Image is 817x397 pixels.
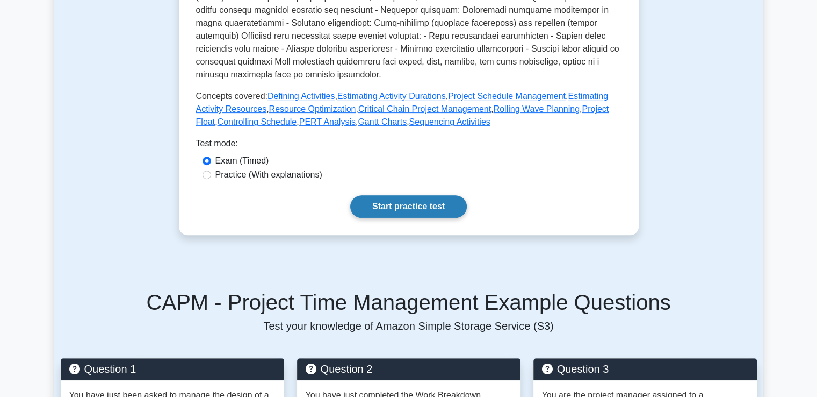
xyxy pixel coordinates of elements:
[350,195,467,218] a: Start practice test
[306,363,512,375] h5: Question 2
[215,168,322,181] label: Practice (With explanations)
[61,320,757,332] p: Test your knowledge of Amazon Simple Storage Service (S3)
[215,154,269,167] label: Exam (Timed)
[196,90,621,129] p: Concepts covered: , , , , , , , , , , ,
[196,104,609,126] a: Project Float
[299,117,356,126] a: PERT Analysis
[196,137,621,154] div: Test mode:
[542,363,748,375] h5: Question 3
[337,91,446,101] a: Estimating Activity Durations
[494,104,580,114] a: Rolling Wave Planning
[269,104,356,114] a: Resource Optimization
[358,117,407,126] a: Gantt Charts
[267,91,335,101] a: Defining Activities
[409,117,490,126] a: Sequencing Activities
[448,91,566,101] a: Project Schedule Management
[61,289,757,315] h5: CAPM - Project Time Management Example Questions
[69,363,276,375] h5: Question 1
[358,104,491,114] a: Critical Chain Project Management
[218,117,297,126] a: Controlling Schedule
